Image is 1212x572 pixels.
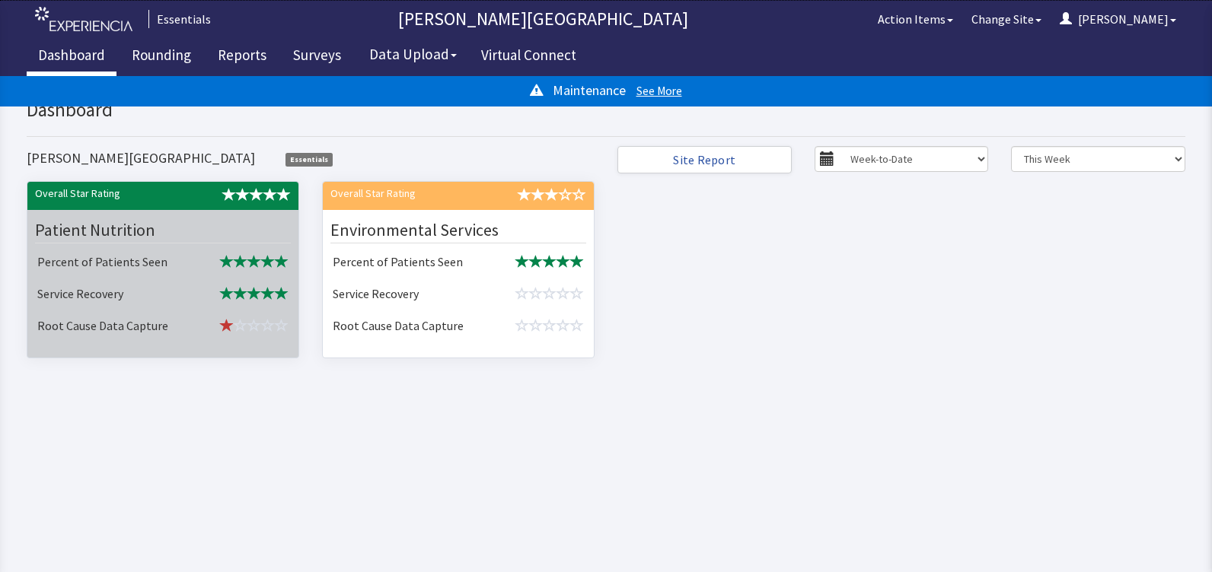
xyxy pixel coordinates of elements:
button: [PERSON_NAME] [1051,4,1185,34]
a: Site Report [617,70,792,98]
button: Change Site [962,4,1051,34]
h2: Dashboard [27,24,890,45]
td: Service Recovery [327,203,495,235]
span: Maintenance [553,5,626,23]
td: Root Cause Data Capture [327,235,495,267]
h4: [PERSON_NAME][GEOGRAPHIC_DATA] [27,75,255,90]
p: [PERSON_NAME][GEOGRAPHIC_DATA] [217,7,869,31]
img: experiencia_logo.png [35,7,132,32]
div: Overall Star Rating [24,110,163,126]
button: Action Items [869,4,962,34]
small: See More [636,8,682,22]
td: Root Cause Data Capture [31,235,199,267]
a: Dashboard [27,38,116,76]
div: Patient Nutrition [35,141,291,167]
td: Percent of Patients Seen [327,171,495,203]
span: Essentials [285,77,333,91]
a: Rounding [120,38,203,76]
div: Overall Star Rating [319,110,458,126]
a: Reports [206,38,278,76]
a: Virtual Connect [470,38,588,76]
div: Environmental Services [330,141,586,167]
td: Percent of Patients Seen [31,171,199,203]
button: Data Upload [360,40,466,68]
td: Service Recovery [31,203,199,235]
a: Surveys [282,38,352,76]
div: Essentials [148,10,211,28]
